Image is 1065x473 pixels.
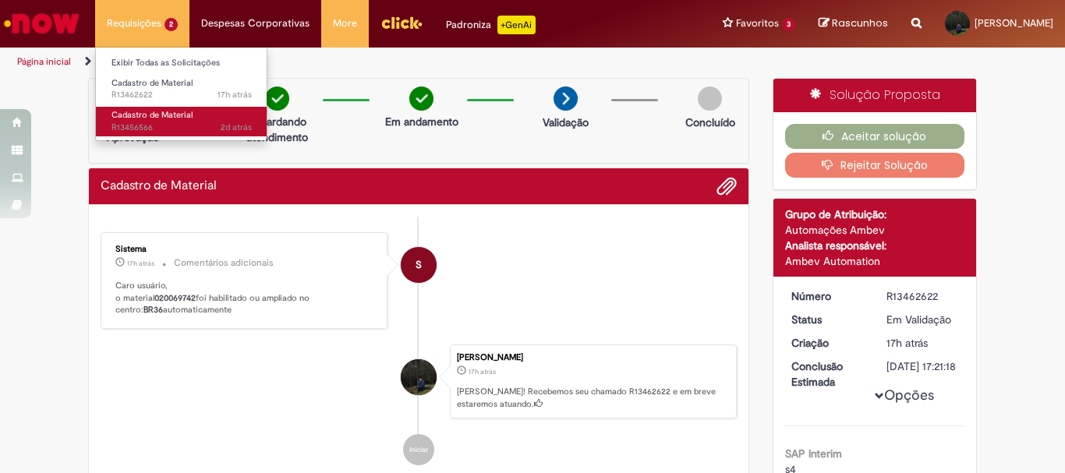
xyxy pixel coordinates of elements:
time: 29/08/2025 14:21:11 [886,336,928,350]
p: +GenAi [497,16,536,34]
span: Cadastro de Material [111,109,193,121]
dt: Status [780,312,876,327]
dt: Número [780,288,876,304]
div: Ambev Automation [785,253,965,269]
p: Aguardando atendimento [239,114,315,145]
a: Aberto R13456566 : Cadastro de Material [96,107,267,136]
ul: Trilhas de página [12,48,699,76]
img: check-circle-green.png [265,86,289,111]
img: click_logo_yellow_360x200.png [380,11,423,34]
div: Padroniza [446,16,536,34]
div: 29/08/2025 14:21:11 [886,335,959,351]
ul: Requisições [95,47,267,141]
div: Em Validação [886,312,959,327]
div: Sistema [115,245,375,254]
div: [DATE] 17:21:18 [886,358,959,374]
div: [PERSON_NAME] [457,353,728,362]
small: Comentários adicionais [174,256,274,270]
span: Cadastro de Material [111,77,193,89]
a: Página inicial [17,55,71,68]
p: Concluído [685,115,735,130]
span: [PERSON_NAME] [975,16,1053,30]
div: Solução Proposta [773,79,977,112]
p: Em andamento [385,114,458,129]
dt: Conclusão Estimada [780,358,876,390]
button: Adicionar anexos [716,176,737,196]
button: Rejeitar Solução [785,153,965,178]
img: ServiceNow [2,8,82,39]
p: [PERSON_NAME]! Recebemos seu chamado R13462622 e em breve estaremos atuando. [457,386,728,410]
span: Despesas Corporativas [201,16,310,31]
p: Validação [543,115,589,130]
img: img-circle-grey.png [698,86,722,111]
a: Rascunhos [819,16,888,31]
p: Caro usuário, o material foi habilitado ou ampliado no centro: automaticamente [115,280,375,316]
div: Grupo de Atribuição: [785,206,965,222]
b: BR36 [143,304,163,316]
span: 17h atrás [886,336,928,350]
div: Automações Ambev [785,222,965,238]
span: 2d atrás [221,122,252,133]
span: 17h atrás [127,259,154,268]
time: 29/08/2025 14:21:11 [469,367,496,376]
span: Requisições [107,16,161,31]
time: 29/08/2025 14:24:59 [127,259,154,268]
span: 3 [782,18,795,31]
div: R13462622 [886,288,959,304]
li: Ramon Vitalino De Sousa [101,344,737,419]
b: 020069742 [154,292,196,304]
time: 28/08/2025 10:14:43 [221,122,252,133]
span: 17h atrás [469,367,496,376]
button: Aceitar solução [785,124,965,149]
span: 17h atrás [218,89,252,101]
span: More [333,16,357,31]
b: SAP Interim [785,447,842,461]
span: 2 [165,18,178,31]
span: S [416,246,422,284]
div: Ramon Vitalino De Sousa [401,359,437,395]
a: Exibir Todas as Solicitações [96,55,267,72]
span: Rascunhos [832,16,888,30]
div: Analista responsável: [785,238,965,253]
a: Aberto R13462622 : Cadastro de Material [96,75,267,104]
h2: Cadastro de Material Histórico de tíquete [101,179,217,193]
img: arrow-next.png [554,86,578,111]
img: check-circle-green.png [409,86,433,111]
div: System [401,247,437,283]
span: R13462622 [111,89,252,101]
time: 29/08/2025 14:21:15 [218,89,252,101]
span: R13456566 [111,122,252,134]
span: Favoritos [736,16,779,31]
dt: Criação [780,335,876,351]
